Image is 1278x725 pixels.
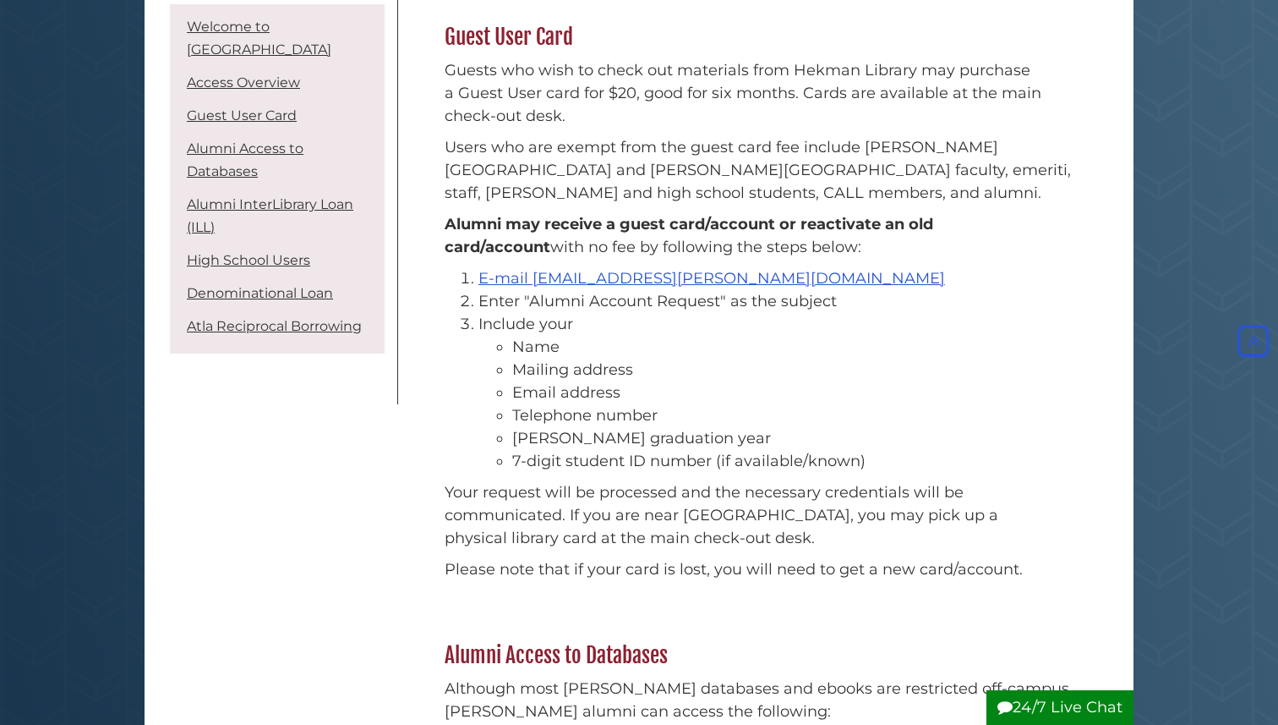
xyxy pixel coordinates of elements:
[445,136,1074,205] p: Users who are exempt from the guest card fee include [PERSON_NAME][GEOGRAPHIC_DATA] and [PERSON_N...
[445,481,1074,550] p: Your request will be processed and the necessary credentials will be communicated. If you are nea...
[187,285,333,301] a: Denominational Loan
[986,690,1133,725] button: 24/7 Live Chat
[436,642,1083,669] h2: Alumni Access to Databases
[512,359,1074,382] li: Mailing address
[445,215,933,256] strong: Alumni may receive a guest card/account or reactivate an old card/account
[445,213,1074,259] p: with no fee by following the steps below:
[478,313,1074,473] li: Include your
[187,74,300,91] a: Access Overview
[445,558,1074,581] p: Please note that if your card is lost, you will need to get a new card/account.
[445,678,1074,723] p: Although most [PERSON_NAME] databases and ebooks are restricted off-campus, [PERSON_NAME] alumni ...
[187,318,362,334] a: Atla Reciprocal Borrowing
[187,252,310,268] a: High School Users
[187,140,303,179] a: Alumni Access to Databases
[512,404,1074,427] li: Telephone number
[187,107,297,124] a: Guest User Card
[1233,332,1274,350] a: Back to Top
[445,59,1074,128] p: Guests who wish to check out materials from Hekman Library may purchase a Guest User card for $20...
[187,19,331,58] a: Welcome to [GEOGRAPHIC_DATA]
[436,24,1083,51] h2: Guest User Card
[478,290,1074,313] li: Enter "Alumni Account Request" as the subject
[512,427,1074,450] li: [PERSON_NAME] graduation year
[187,196,353,235] a: Alumni InterLibrary Loan (ILL)
[512,450,1074,473] li: 7-digit student ID number (if available/known)
[478,269,945,288] a: E-mail [EMAIL_ADDRESS][PERSON_NAME][DOMAIN_NAME]
[512,382,1074,404] li: Email address
[512,336,1074,359] li: Name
